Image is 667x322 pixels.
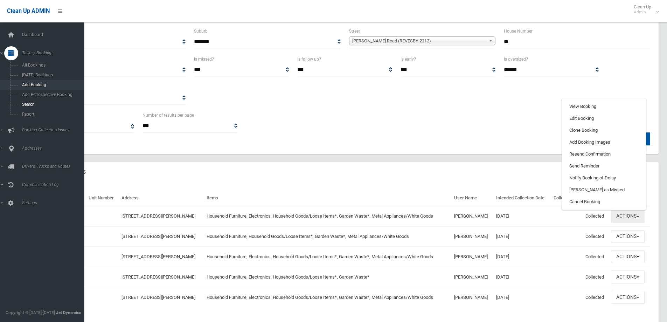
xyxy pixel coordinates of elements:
[121,274,195,280] a: [STREET_ADDRESS][PERSON_NAME]
[194,27,208,35] label: Suburb
[20,112,83,117] span: Report
[204,287,452,307] td: Household Furniture, Electronics, Household Goods/Loose Items*, Garden Waste*, Metal Appliances/W...
[562,160,646,172] a: Send Reminder
[611,250,645,263] button: Actions
[493,190,551,206] th: Intended Collection Date
[20,146,89,151] span: Addresses
[7,8,50,14] span: Clean Up ADMIN
[583,287,609,307] td: Collected
[6,310,55,315] span: Copyright © [DATE]-[DATE]
[562,101,646,112] a: View Booking
[562,196,646,208] a: Cancel Booking
[20,32,89,37] span: Dashboard
[611,230,645,243] button: Actions
[562,148,646,160] a: Resend Confirmation
[493,226,551,247] td: [DATE]
[401,55,416,63] label: Is early?
[583,226,609,247] td: Collected
[611,210,645,223] button: Actions
[20,102,83,107] span: Search
[20,92,83,97] span: Add Retrospective Booking
[20,164,89,169] span: Drivers, Trucks and Routes
[504,27,533,35] label: House Number
[204,226,452,247] td: Household Furniture, Household Goods/Loose Items*, Garden Waste*, Metal Appliances/White Goods
[611,270,645,283] button: Actions
[20,200,89,205] span: Settings
[451,267,493,287] td: [PERSON_NAME]
[611,291,645,304] button: Actions
[20,128,89,132] span: Booking Collection Issues
[119,190,203,206] th: Address
[20,50,89,55] span: Tasks / Bookings
[493,287,551,307] td: [DATE]
[20,63,83,68] span: All Bookings
[451,247,493,267] td: [PERSON_NAME]
[56,310,81,315] strong: Jet Dynamics
[634,9,651,15] small: Admin
[86,190,119,206] th: Unit Number
[493,267,551,287] td: [DATE]
[562,184,646,196] a: [PERSON_NAME] as Missed
[204,206,452,226] td: Household Furniture, Electronics, Household Goods/Loose Items*, Garden Waste*, Metal Appliances/W...
[204,247,452,267] td: Household Furniture, Electronics, Household Goods/Loose Items*, Garden Waste*, Metal Appliances/W...
[204,267,452,287] td: Household Furniture, Electronics, Household Goods/Loose Items*, Garden Waste*
[121,234,195,239] a: [STREET_ADDRESS][PERSON_NAME]
[352,37,486,45] span: [PERSON_NAME] Road (REVESBY 2212)
[493,206,551,226] td: [DATE]
[20,82,83,87] span: Add Booking
[204,190,452,206] th: Items
[121,213,195,219] a: [STREET_ADDRESS][PERSON_NAME]
[451,226,493,247] td: [PERSON_NAME]
[551,190,583,206] th: Collected At
[451,287,493,307] td: [PERSON_NAME]
[562,124,646,136] a: Clone Booking
[143,111,194,119] label: Number of results per page
[20,182,89,187] span: Communication Log
[194,55,214,63] label: Is missed?
[20,73,83,77] span: [DATE] Bookings
[121,254,195,259] a: [STREET_ADDRESS][PERSON_NAME]
[493,247,551,267] td: [DATE]
[121,295,195,300] a: [STREET_ADDRESS][PERSON_NAME]
[583,267,609,287] td: Collected
[583,247,609,267] td: Collected
[349,27,360,35] label: Street
[562,136,646,148] a: Add Booking Images
[451,190,493,206] th: User Name
[451,206,493,226] td: [PERSON_NAME]
[504,55,528,63] label: Is oversized?
[297,55,321,63] label: Is follow up?
[562,172,646,184] a: Notify Booking of Delay
[630,4,658,15] span: Clean Up
[583,206,609,226] td: Collected
[562,112,646,124] a: Edit Booking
